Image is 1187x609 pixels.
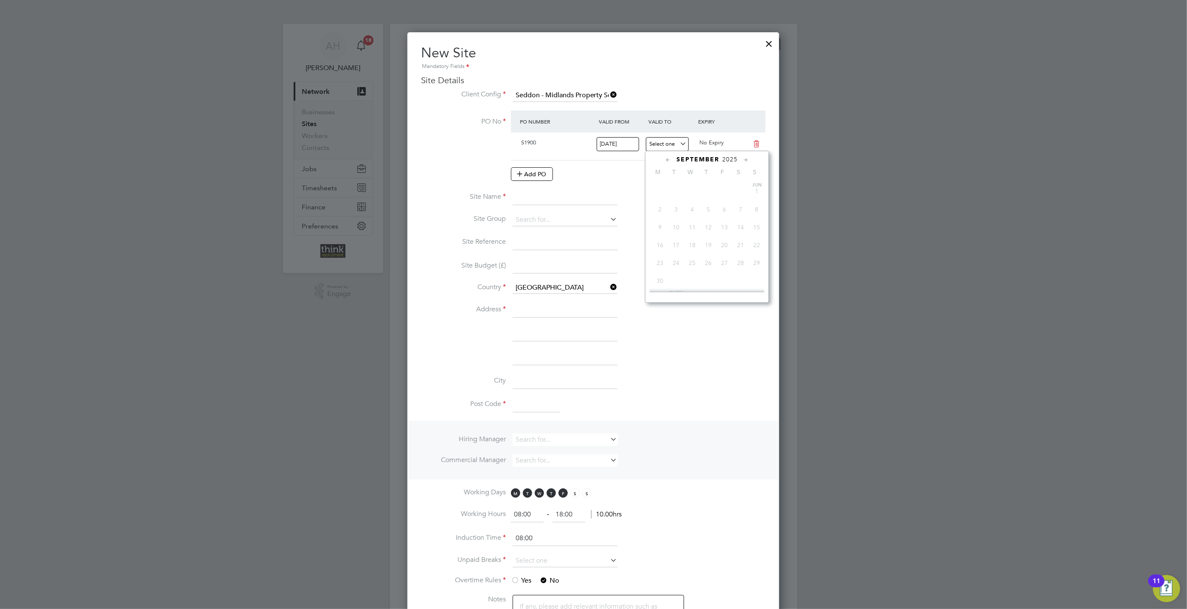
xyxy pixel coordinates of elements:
span: 28 [732,255,749,271]
span: 21 [732,237,749,253]
input: Search for... [513,282,617,294]
span: 26 [700,255,716,271]
div: Mandatory Fields [421,62,766,71]
span: 12 [700,219,716,235]
span: 10 [668,219,684,235]
span: M [511,488,520,498]
span: 27 [716,255,732,271]
span: S [570,488,580,498]
span: 11 [684,219,700,235]
span: 8 [749,201,765,217]
span: S [746,168,763,176]
span: 10.00hrs [591,510,622,519]
span: Yes [511,576,531,585]
label: City [421,376,506,385]
span: T [666,168,682,176]
span: 22 [749,237,765,253]
span: F [714,168,730,176]
span: 6 [716,201,732,217]
span: T [547,488,556,498]
span: 23 [652,255,668,271]
span: 1 [749,183,765,199]
label: Site Name [421,192,506,201]
span: ‐ [545,510,551,519]
span: 17 [668,237,684,253]
span: S1900 [521,139,536,146]
span: S [730,168,746,176]
div: PO Number [518,114,597,129]
label: Post Code [421,400,506,409]
span: 2025 [722,156,738,163]
label: Address [421,305,506,314]
label: Overtime Rules [421,576,506,585]
span: 29 [749,255,765,271]
label: Notes [421,595,506,604]
span: 25 [684,255,700,271]
button: Open Resource Center, 11 new notifications [1153,575,1180,602]
span: No Expiry [699,139,724,146]
span: T [523,488,532,498]
span: September [676,156,719,163]
input: Select one [597,137,640,151]
label: Working Days [421,488,506,497]
h3: Site Details [421,75,766,86]
input: 17:00 [553,507,585,522]
div: Expiry [696,114,746,129]
label: Site Group [421,214,506,223]
label: Client Config [421,90,506,99]
span: 13 [716,219,732,235]
span: 4 [684,201,700,217]
span: 18 [684,237,700,253]
span: 3 [668,201,684,217]
span: 9 [652,219,668,235]
span: 2 [652,201,668,217]
span: 24 [668,255,684,271]
div: Valid From [597,114,647,129]
button: Add PO [511,167,553,181]
label: PO No [421,117,506,126]
label: Site Reference [421,237,506,246]
input: Search for... [513,89,617,102]
span: 19 [700,237,716,253]
input: Search for... [513,454,617,467]
span: T [698,168,714,176]
label: Commercial Manager [421,456,506,465]
span: 30 [652,273,668,289]
label: Site Budget (£) [421,261,506,270]
label: Hiring Manager [421,435,506,444]
input: Search for... [513,434,617,446]
span: No [539,576,559,585]
span: Jun [749,183,765,187]
label: Working Hours [421,510,506,519]
span: 20 [716,237,732,253]
span: S [582,488,592,498]
h2: New Site [421,44,766,71]
div: 11 [1153,581,1160,592]
span: W [682,168,698,176]
label: Country [421,283,506,292]
span: 5 [700,201,716,217]
span: 14 [732,219,749,235]
label: Unpaid Breaks [421,555,506,564]
span: 15 [749,219,765,235]
input: 08:00 [511,507,544,522]
span: 7 [732,201,749,217]
input: Search for... [513,214,617,226]
div: Valid To [646,114,696,129]
span: 16 [652,237,668,253]
span: W [535,488,544,498]
label: Induction Time [421,533,506,542]
input: Select one [646,137,689,151]
span: F [558,488,568,498]
span: M [650,168,666,176]
input: Select one [513,555,617,567]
